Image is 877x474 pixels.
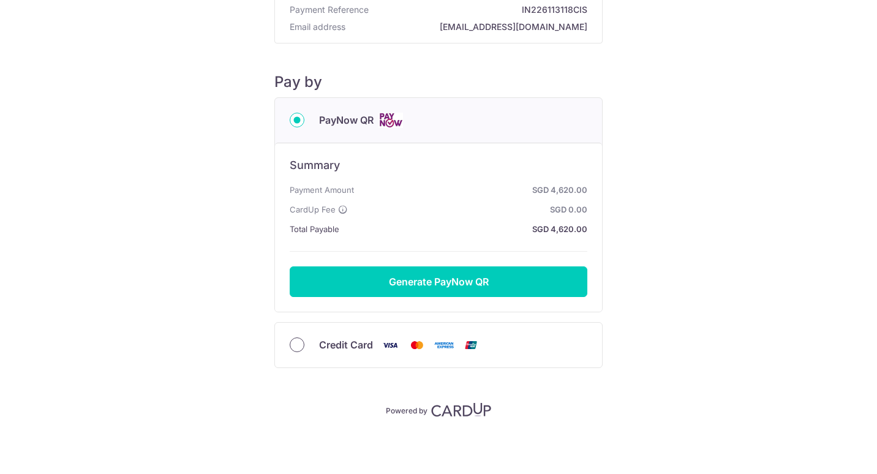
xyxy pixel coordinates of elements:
img: CardUp [431,402,491,417]
span: Email address [290,21,345,33]
span: CardUp Fee [290,202,336,217]
strong: SGD 4,620.00 [359,182,587,197]
strong: SGD 0.00 [353,202,587,217]
span: PayNow QR [319,113,374,127]
div: PayNow QR Cards logo [290,113,587,128]
img: Union Pay [459,337,483,353]
span: Credit Card [319,337,373,352]
strong: SGD 4,620.00 [344,222,587,236]
button: Generate PayNow QR [290,266,587,297]
span: Payment Amount [290,182,354,197]
img: Cards logo [378,113,403,128]
strong: IN226113118CIS [374,4,587,16]
img: Mastercard [405,337,429,353]
span: Total Payable [290,222,339,236]
strong: [EMAIL_ADDRESS][DOMAIN_NAME] [350,21,587,33]
p: Powered by [386,404,427,416]
img: American Express [432,337,456,353]
h5: Pay by [274,73,603,91]
img: Visa [378,337,402,353]
h6: Summary [290,158,587,173]
span: Payment Reference [290,4,369,16]
div: Credit Card Visa Mastercard American Express Union Pay [290,337,587,353]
